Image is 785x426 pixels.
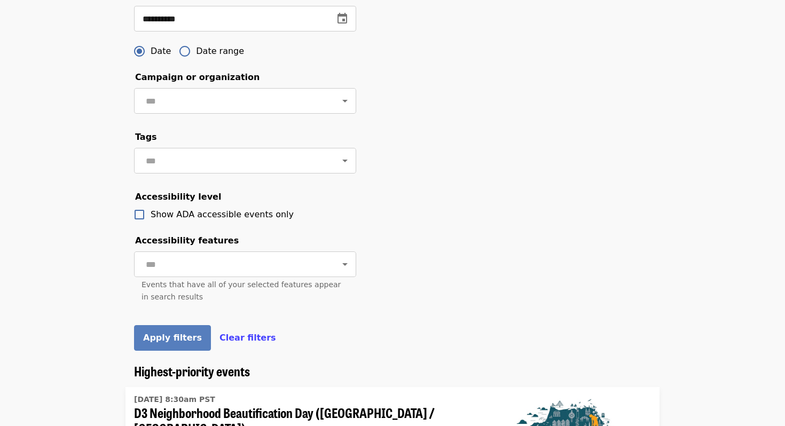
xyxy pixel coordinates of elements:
button: Open [337,257,352,272]
span: Tags [135,132,157,142]
span: Campaign or organization [135,72,260,82]
span: Accessibility features [135,235,239,246]
button: change date [329,6,355,31]
span: Clear filters [219,333,276,343]
button: Open [337,93,352,108]
button: Clear filters [219,332,276,344]
span: Date range [196,45,244,58]
button: Open [337,153,352,168]
span: Show ADA accessible events only [151,209,294,219]
span: Apply filters [143,333,202,343]
button: Apply filters [134,325,211,351]
span: Accessibility level [135,192,221,202]
span: Events that have all of your selected features appear in search results [142,280,341,301]
span: Date [151,45,171,58]
span: Highest-priority events [134,361,250,380]
time: [DATE] 8:30am PST [134,394,215,405]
